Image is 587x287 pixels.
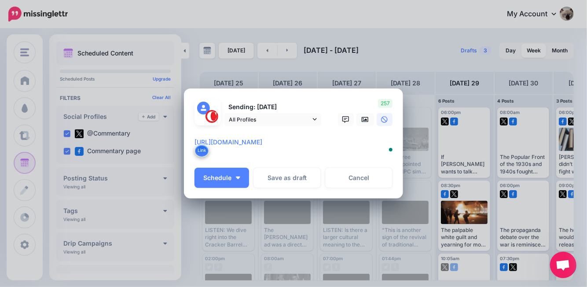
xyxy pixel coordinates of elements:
[224,102,321,112] p: Sending: [DATE]
[205,110,218,123] img: 291864331_468958885230530_187971914351797662_n-bsa127305.png
[197,102,210,114] img: user_default_image.png
[236,177,240,179] img: arrow-down-white.png
[253,168,321,188] button: Save as draft
[194,144,209,157] button: Link
[378,99,393,108] span: 257
[229,115,311,124] span: All Profiles
[194,168,249,188] button: Schedule
[325,168,393,188] a: Cancel
[224,113,321,126] a: All Profiles
[194,137,397,158] textarea: To enrich screen reader interactions, please activate Accessibility in Grammarly extension settings
[194,138,262,146] mark: [URL][DOMAIN_NAME]
[203,175,231,181] span: Schedule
